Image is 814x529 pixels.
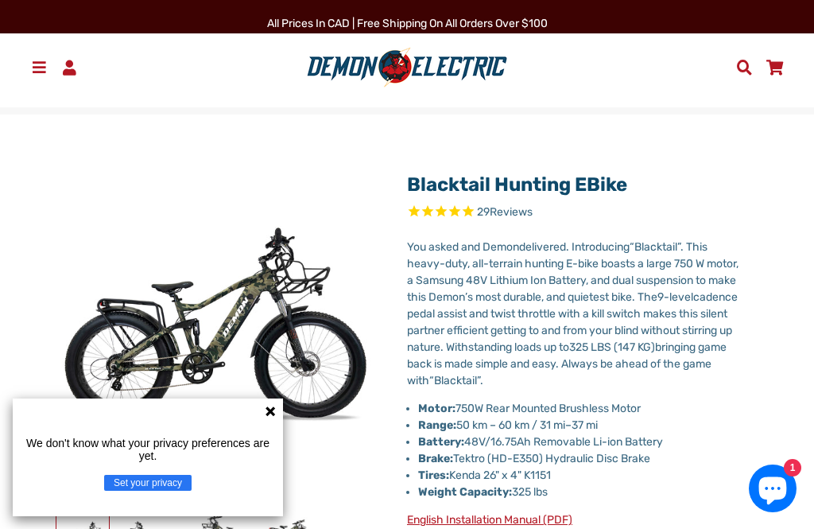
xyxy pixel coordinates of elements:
[677,240,680,254] span: ”
[407,173,627,196] a: Blacktail Hunting eBike
[477,374,483,387] span: ”.
[418,469,449,482] strong: Tires:
[48,162,383,498] img: Blacktail Hunting eBike - Demon Electric
[418,467,742,484] li: Kenda 26" x 4" K1151
[104,475,192,491] button: Set your privacy
[434,374,477,387] span: Blacktail
[407,204,742,222] span: Rated 4.7 out of 5 stars 29 reviews
[19,437,277,462] p: We don't know what your privacy preferences are yet.
[418,402,455,415] strong: Motor:
[477,205,533,219] span: 29 reviews
[301,47,513,88] img: Demon Electric logo
[418,450,742,467] li: Tektro (HD-E350) Hydraulic Disc Brake
[744,465,801,516] inbox-online-store-chat: Shopify online store chat
[519,240,630,254] span: delivered. Introducing
[418,417,742,434] li: 50 km – 60 km / 31 mi 37 mi
[407,513,572,527] a: English Installation Manual (PDF)
[418,418,456,432] strong: Range:
[418,435,464,449] strong: Battery:
[465,290,467,304] span: ’
[657,290,693,304] span: 9-level
[490,205,533,219] span: Reviews
[569,340,655,354] span: 325 LBS (147 KG)
[418,452,453,465] strong: Brake:
[418,485,512,499] strong: Weight Capacity:
[429,374,434,387] span: “
[630,240,634,254] span: “
[634,240,677,254] span: Blacktail
[418,484,742,500] li: 325 lbs
[565,418,572,432] span: –
[407,240,519,254] span: You asked and Demon
[267,17,548,30] span: All Prices in CAD | Free shipping on all orders over $100
[418,434,742,450] li: 48V/16.75Ah Removable Li-ion Battery
[467,290,657,304] span: s most durable, and quietest bike. The
[418,400,742,417] li: 750W Rear Mounted Brushless Motor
